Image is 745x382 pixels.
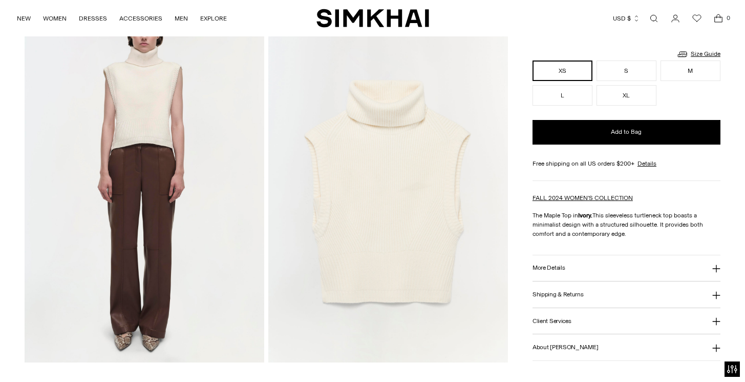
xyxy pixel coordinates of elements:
[637,159,656,168] a: Details
[533,61,592,81] button: XS
[119,7,162,30] a: ACCESSORIES
[533,265,565,271] h3: More Details
[533,120,720,145] button: Add to Bag
[25,3,264,363] img: Maple Top
[533,308,720,334] button: Client Services
[268,3,508,363] img: Maple Top
[17,7,31,30] a: NEW
[533,282,720,308] button: Shipping & Returns
[723,13,733,23] span: 0
[533,255,720,282] button: More Details
[687,8,707,29] a: Wishlist
[708,8,729,29] a: Open cart modal
[613,7,640,30] button: USD $
[316,8,429,28] a: SIMKHAI
[533,334,720,360] button: About [PERSON_NAME]
[611,128,642,136] span: Add to Bag
[533,344,598,351] h3: About [PERSON_NAME]
[533,318,571,325] h3: Client Services
[200,7,227,30] a: EXPLORE
[661,61,720,81] button: M
[533,85,592,106] button: L
[597,61,656,81] button: S
[533,159,720,168] div: Free shipping on all US orders $200+
[43,7,67,30] a: WOMEN
[597,85,656,106] button: XL
[175,7,188,30] a: MEN
[578,212,592,219] strong: Ivory.
[665,8,686,29] a: Go to the account page
[79,7,107,30] a: DRESSES
[533,194,633,202] a: FALL 2024 WOMEN'S COLLECTION
[533,291,584,298] h3: Shipping & Returns
[676,48,720,61] a: Size Guide
[644,8,664,29] a: Open search modal
[533,211,720,238] p: The Maple Top in This sleeveless turtleneck top boasts a minimalist design with a structured silh...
